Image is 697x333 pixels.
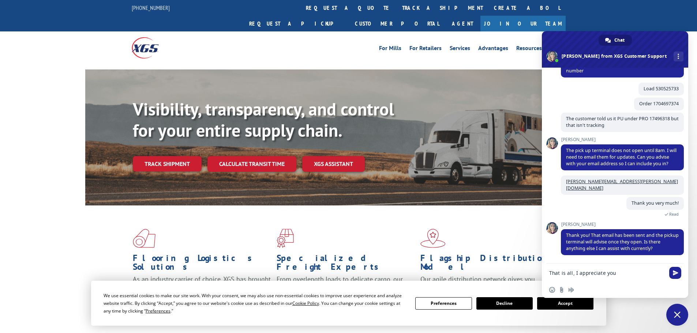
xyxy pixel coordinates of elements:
[104,292,406,315] div: We use essential cookies to make our site work. With your consent, we may also use non-essential ...
[561,222,684,227] span: [PERSON_NAME]
[379,45,401,53] a: For Mills
[566,147,677,167] span: The pick up terminal does not open until 8am. I will need to email them for updates. Can you advi...
[674,52,683,61] div: More channels
[566,116,679,128] span: The customer told us it PU under PRO 17496318 but that isn't tracking
[566,178,678,191] a: [PERSON_NAME][EMAIL_ADDRESS][PERSON_NAME][DOMAIN_NAME]
[666,304,688,326] div: Close chat
[559,287,565,293] span: Send a file
[450,45,470,53] a: Services
[632,200,679,206] span: Thank you very much!
[302,156,365,172] a: XGS ASSISTANT
[476,297,533,310] button: Decline
[614,35,625,46] span: Chat
[277,229,294,248] img: xgs-icon-focused-on-flooring-red
[420,275,555,292] span: Our agile distribution network gives you nationwide inventory management on demand.
[133,254,271,275] h1: Flooring Logistics Solutions
[599,35,632,46] div: Chat
[277,254,415,275] h1: Specialized Freight Experts
[277,275,415,307] p: From overlength loads to delicate cargo, our experienced staff knows the best way to move your fr...
[132,4,170,11] a: [PHONE_NUMBER]
[244,16,349,31] a: Request a pickup
[133,156,202,171] a: Track shipment
[91,281,606,326] div: Cookie Consent Prompt
[549,270,665,276] textarea: Compose your message...
[568,287,574,293] span: Audio message
[415,297,472,310] button: Preferences
[549,287,555,293] span: Insert an emoji
[409,45,442,53] a: For Retailers
[445,16,480,31] a: Agent
[561,137,684,142] span: [PERSON_NAME]
[349,16,445,31] a: Customer Portal
[207,156,296,172] a: Calculate transit time
[133,275,271,301] span: As an industry carrier of choice, XGS has brought innovation and dedication to flooring logistics...
[516,45,542,53] a: Resources
[146,308,170,314] span: Preferences
[133,98,394,141] b: Visibility, transparency, and control for your entire supply chain.
[537,297,593,310] button: Accept
[566,61,663,74] span: Hello! Please advise with your BOL or Load ID number
[420,229,446,248] img: xgs-icon-flagship-distribution-model-red
[292,300,319,306] span: Cookie Policy
[420,254,559,275] h1: Flagship Distribution Model
[669,267,681,279] span: Send
[480,16,566,31] a: Join Our Team
[478,45,508,53] a: Advantages
[566,232,679,251] span: Thank you! That email has been sent and the pickup terminal will advise once they open. Is there ...
[133,229,155,248] img: xgs-icon-total-supply-chain-intelligence-red
[669,212,679,217] span: Read
[639,101,679,107] span: Order 1704697374
[644,86,679,92] span: Load 530525733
